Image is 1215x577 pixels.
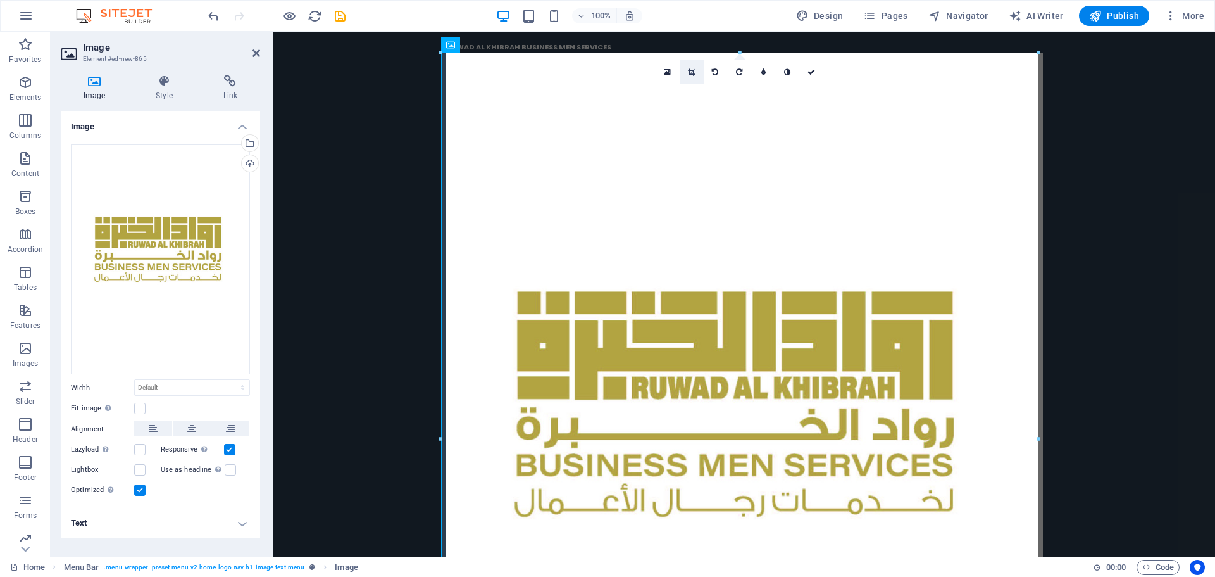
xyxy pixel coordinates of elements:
a: Click to cancel selection. Double-click to open Pages [10,560,45,575]
label: Responsive [161,442,224,457]
label: Use as headline [161,462,225,478]
nav: breadcrumb [64,560,358,575]
span: . menu-wrapper .preset-menu-v2-home-logo-nav-h1-image-text-menu [104,560,304,575]
span: Design [796,10,844,22]
button: reload [307,8,322,23]
a: Rotate right 90° [728,60,752,84]
p: Accordion [8,244,43,255]
button: AI Writer [1004,6,1069,26]
button: Pages [858,6,913,26]
button: More [1159,6,1209,26]
p: Features [10,320,40,331]
h3: Element #ed-new-865 [83,53,235,65]
span: Click to select. Double-click to edit [335,560,358,575]
a: Select files from the file manager, stock photos, or upload file(s) [656,60,680,84]
p: Tables [14,282,37,293]
span: AI Writer [1009,10,1064,22]
i: Reload page [308,9,322,23]
h4: Style [133,75,200,101]
h6: Session time [1093,560,1126,575]
span: Code [1142,560,1174,575]
p: Favorites [9,54,41,65]
span: Click to select. Double-click to edit [64,560,99,575]
i: Undo: Change image (Ctrl+Z) [206,9,221,23]
span: Navigator [928,10,988,22]
button: Publish [1079,6,1149,26]
img: Editor Logo [73,8,168,23]
p: Slider [16,396,35,407]
p: Footer [14,472,37,483]
label: Optimized [71,483,134,498]
p: Header [13,434,38,445]
i: Save (Ctrl+S) [333,9,347,23]
a: Crop mode [680,60,704,84]
button: save [332,8,347,23]
button: Navigator [923,6,994,26]
h4: Image [61,111,260,134]
div: logoRuwadalkhebrah-5XCFFFSlxKZTyWwRkKA6Vg.jpg [71,144,250,375]
h2: Image [83,42,260,53]
a: Rotate left 90° [704,60,728,84]
button: undo [206,8,221,23]
h6: 100% [591,8,611,23]
h4: Image [61,75,133,101]
span: 00 00 [1106,560,1126,575]
i: This element is a customizable preset [309,564,315,571]
a: Confirm ( Ctrl ⏎ ) [800,60,824,84]
span: : [1115,562,1117,572]
p: Boxes [15,206,36,217]
span: Pages [863,10,907,22]
a: Blur [752,60,776,84]
h4: Link [201,75,260,101]
p: Content [11,168,39,179]
p: Forms [14,510,37,521]
label: Lazyload [71,442,134,457]
a: Greyscale [776,60,800,84]
button: Design [791,6,849,26]
button: Usercentrics [1190,560,1205,575]
label: Alignment [71,422,134,437]
p: Elements [9,92,42,103]
span: More [1164,10,1204,22]
button: 100% [572,8,617,23]
p: Images [13,358,39,369]
h4: Text [61,508,260,538]
label: Lightbox [71,462,134,478]
label: Width [71,384,134,391]
p: Columns [9,130,41,141]
button: Code [1137,560,1180,575]
span: Publish [1089,10,1139,22]
label: Fit image [71,401,134,416]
